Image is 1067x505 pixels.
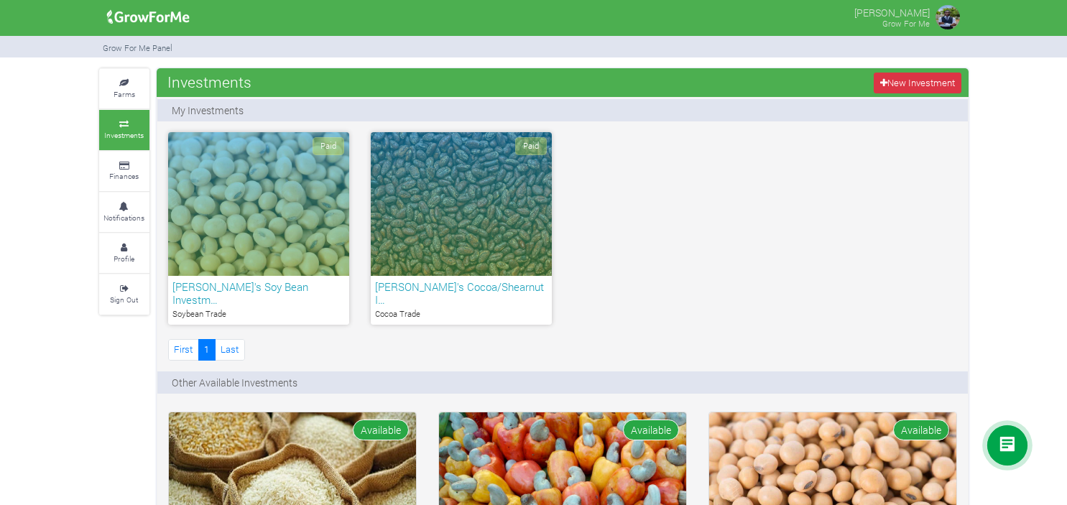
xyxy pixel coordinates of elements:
h6: [PERSON_NAME]'s Soy Bean Investm… [172,280,345,306]
span: Available [353,420,409,440]
a: Last [215,339,245,360]
a: New Investment [874,73,961,93]
p: Cocoa Trade [375,308,548,320]
small: Notifications [103,213,144,223]
small: Farms [114,89,135,99]
span: Investments [164,68,255,96]
span: Paid [515,137,547,155]
img: growforme image [933,3,962,32]
h6: [PERSON_NAME]'s Cocoa/Shearnut I… [375,280,548,306]
a: Profile [99,233,149,273]
small: Investments [104,130,144,140]
img: growforme image [102,3,195,32]
small: Sign Out [110,295,138,305]
a: First [168,339,199,360]
small: Profile [114,254,134,264]
small: Finances [109,171,139,181]
p: Other Available Investments [172,375,297,390]
a: Paid [PERSON_NAME]'s Soy Bean Investm… Soybean Trade [168,132,349,325]
span: Paid [313,137,344,155]
span: Available [893,420,949,440]
a: Finances [99,152,149,191]
a: Notifications [99,193,149,232]
nav: Page Navigation [168,339,245,360]
a: Paid [PERSON_NAME]'s Cocoa/Shearnut I… Cocoa Trade [371,132,552,325]
a: Farms [99,69,149,108]
a: 1 [198,339,216,360]
a: Investments [99,110,149,149]
a: Sign Out [99,274,149,314]
p: Soybean Trade [172,308,345,320]
p: My Investments [172,103,244,118]
span: Available [623,420,679,440]
p: [PERSON_NAME] [854,3,930,20]
small: Grow For Me Panel [103,42,172,53]
small: Grow For Me [882,18,930,29]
